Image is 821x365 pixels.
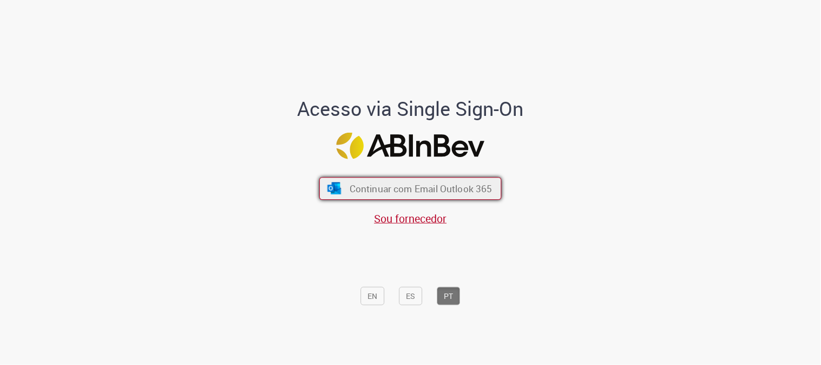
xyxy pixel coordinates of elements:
[319,177,502,200] button: ícone Azure/Microsoft 360 Continuar com Email Outlook 365
[437,287,461,305] button: PT
[326,182,342,194] img: ícone Azure/Microsoft 360
[361,287,385,305] button: EN
[375,211,447,226] a: Sou fornecedor
[337,132,485,159] img: Logo ABInBev
[260,98,561,120] h1: Acesso via Single Sign-On
[350,182,492,195] span: Continuar com Email Outlook 365
[399,287,423,305] button: ES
